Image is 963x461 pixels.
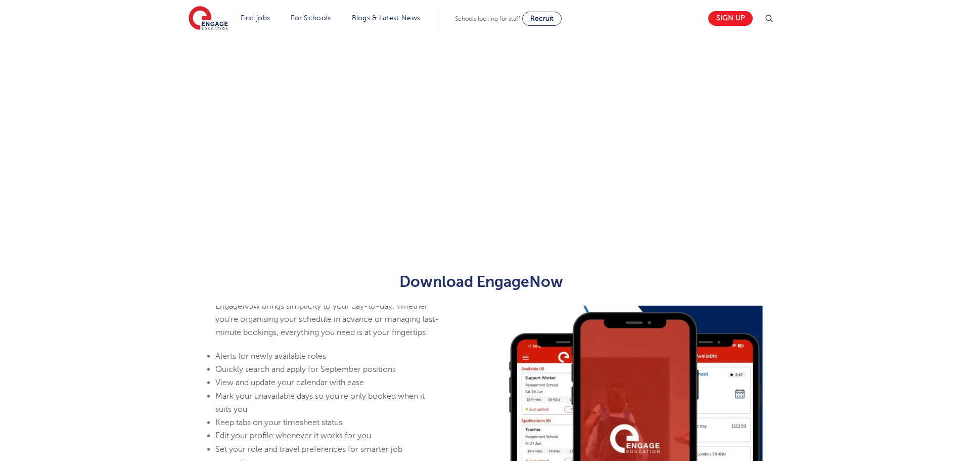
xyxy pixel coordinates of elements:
li: Mark your unavailable days so you’re only booked when it suits you [215,389,441,416]
li: Alerts for newly available roles [215,349,441,362]
a: Recruit [522,12,562,26]
li: Keep tabs on your timesheet status [215,416,441,429]
li: Edit your profile whenever it works for you [215,429,441,442]
a: Sign up [708,11,753,26]
h2: Download EngageNow [234,273,729,290]
p: Created specifically for teachers and support staff, EngageNow brings simplicity to your day-to-d... [215,273,441,339]
span: Recruit [530,15,554,22]
li: View and update your calendar with ease [215,376,441,389]
a: Blogs & Latest News [352,14,421,22]
a: For Schools [291,14,331,22]
li: Quickly search and apply for September positions [215,363,441,376]
img: Engage Education [189,6,228,31]
span: Schools looking for staff [455,15,520,22]
a: Find jobs [241,14,270,22]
